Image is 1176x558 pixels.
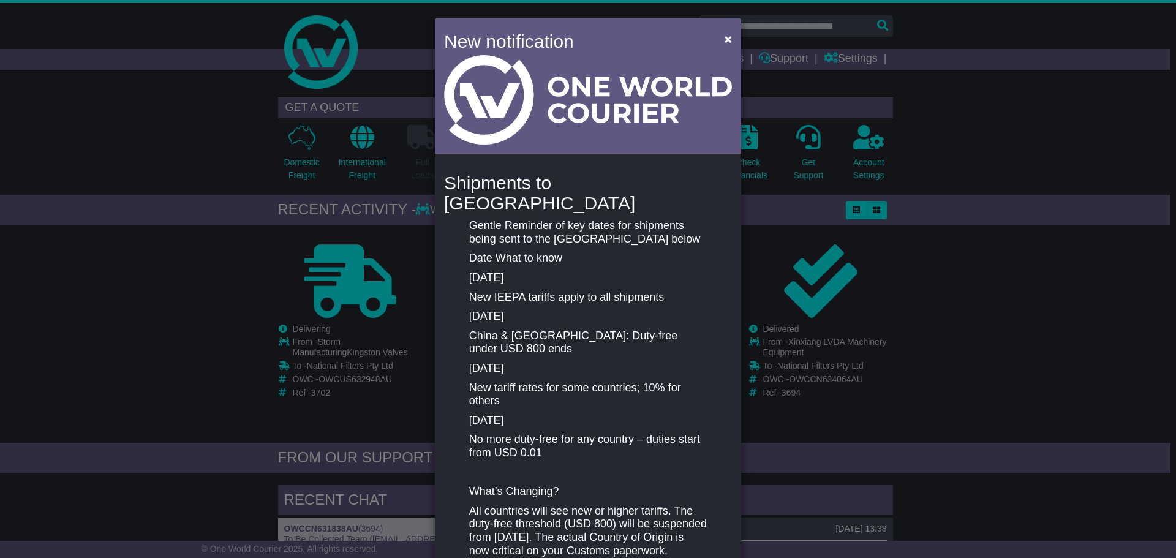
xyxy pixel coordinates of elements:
[469,330,707,356] p: China & [GEOGRAPHIC_DATA]: Duty-free under USD 800 ends
[469,433,707,459] p: No more duty-free for any country – duties start from USD 0.01
[469,505,707,557] p: All countries will see new or higher tariffs. The duty-free threshold (USD 800) will be suspended...
[469,291,707,304] p: New IEEPA tariffs apply to all shipments
[469,382,707,408] p: New tariff rates for some countries; 10% for others
[469,271,707,285] p: [DATE]
[718,26,738,51] button: Close
[469,362,707,375] p: [DATE]
[725,32,732,46] span: ×
[469,414,707,428] p: [DATE]
[444,28,707,55] h4: New notification
[444,173,732,213] h4: Shipments to [GEOGRAPHIC_DATA]
[444,55,732,145] img: Light
[469,252,707,265] p: Date What to know
[469,310,707,323] p: [DATE]
[469,219,707,246] p: Gentle Reminder of key dates for shipments being sent to the [GEOGRAPHIC_DATA] below
[469,485,707,499] p: What’s Changing?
